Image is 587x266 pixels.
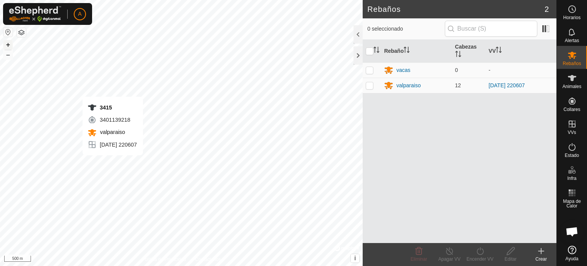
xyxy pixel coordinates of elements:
[434,256,465,263] div: Apagar VV
[17,28,26,37] button: Capas del Mapa
[195,256,221,263] a: Contáctenos
[351,254,359,263] button: i
[367,25,444,33] span: 0 seleccionado
[367,5,545,14] h2: Rebaños
[563,61,581,66] span: Rebaños
[455,52,461,58] p-sorticon: Activar para ordenar
[489,82,525,88] a: [DATE] 220607
[410,256,427,262] span: Eliminar
[545,3,549,15] span: 2
[563,107,580,112] span: Collares
[452,40,486,63] th: Cabezas
[142,256,186,263] a: Política de Privacidad
[559,199,585,208] span: Mapa de Calor
[568,130,576,135] span: VVs
[455,82,461,88] span: 12
[3,28,13,37] button: Restablecer Mapa
[495,256,526,263] div: Editar
[9,6,61,22] img: Logo Gallagher
[3,50,13,59] button: –
[88,103,137,112] div: 3415
[557,243,587,264] a: Ayuda
[445,21,537,37] input: Buscar (S)
[563,84,581,89] span: Animales
[381,40,452,63] th: Rebaño
[404,48,410,54] p-sorticon: Activar para ordenar
[465,256,495,263] div: Encender VV
[88,115,137,124] div: 3401139218
[78,10,81,18] span: A
[354,255,356,261] span: i
[526,256,556,263] div: Crear
[561,220,584,243] div: Chat abierto
[88,140,137,149] div: [DATE] 220607
[565,38,579,43] span: Alertas
[496,48,502,54] p-sorticon: Activar para ordenar
[566,256,579,261] span: Ayuda
[563,15,581,20] span: Horarios
[567,176,576,181] span: Infra
[98,129,125,135] span: valparaiso
[486,62,556,78] td: -
[565,153,579,158] span: Estado
[373,48,379,54] p-sorticon: Activar para ordenar
[396,82,421,90] div: valparaiso
[396,66,410,74] div: vacas
[455,67,458,73] span: 0
[3,40,13,49] button: +
[486,40,556,63] th: VV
